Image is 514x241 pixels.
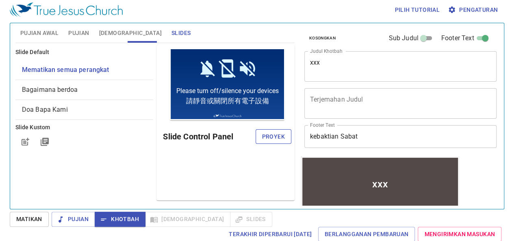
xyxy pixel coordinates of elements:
span: Slides [171,28,191,38]
span: Proyek [262,132,285,142]
span: Kosongkan [309,35,336,42]
span: Sub Judul [388,33,418,43]
span: [object Object] [22,106,68,113]
div: Mematikan semua perangkat [15,60,154,80]
h6: Slide Kustom [15,123,154,132]
iframe: from-child [301,156,459,229]
span: [DEMOGRAPHIC_DATA] [99,28,162,38]
span: Pilih tutorial [395,5,440,15]
span: Pengaturan [449,5,498,15]
h6: Slide Default [15,48,154,57]
span: Pujian [68,28,89,38]
img: True Jesus Church [44,66,72,70]
button: Khotbah [95,212,145,227]
span: 請靜音或關閉所有電子設備 [17,48,100,58]
div: Bagaimana berdoa [15,80,154,100]
button: Proyek [256,129,291,144]
button: Pengaturan [446,2,501,17]
span: Pujian [58,214,89,224]
span: [object Object] [22,86,78,93]
button: Matikan [10,212,49,227]
button: Pujian [52,212,95,227]
img: True Jesus Church [10,2,123,17]
button: Kosongkan [304,33,340,43]
span: Pujian Awal [20,28,59,38]
span: Khotbah [101,214,139,224]
h6: Slide Control Panel [163,130,255,143]
span: Matikan [16,214,42,224]
span: Berlangganan Pembaruan [325,229,409,239]
span: Terakhir Diperbarui [DATE] [229,229,312,239]
button: Pilih tutorial [391,2,443,17]
span: [object Object] [22,66,109,74]
span: Footer Text [441,33,474,43]
div: Doa Bapa Kami [15,100,154,119]
span: Please turn off/silence your devices [7,39,109,47]
textarea: xxx [310,59,491,74]
span: Mengirimkan Masukan [424,229,495,239]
